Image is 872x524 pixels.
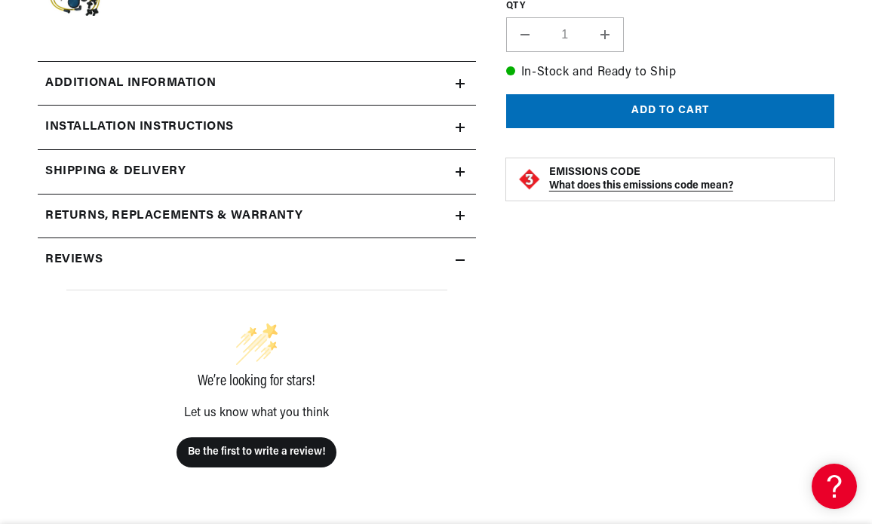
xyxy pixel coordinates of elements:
[38,62,476,106] summary: Additional information
[45,282,468,520] div: customer reviews
[45,207,302,226] h2: Returns, Replacements & Warranty
[66,407,447,419] div: Let us know what you think
[45,162,186,182] h2: Shipping & Delivery
[506,94,834,128] button: Add to cart
[45,118,234,137] h2: Installation instructions
[38,150,476,194] summary: Shipping & Delivery
[38,195,476,238] summary: Returns, Replacements & Warranty
[549,167,640,178] strong: EMISSIONS CODE
[549,180,733,192] strong: What does this emissions code mean?
[38,106,476,149] summary: Installation instructions
[549,166,823,193] button: EMISSIONS CODEWhat does this emissions code mean?
[66,374,447,389] div: We’re looking for stars!
[38,238,476,282] summary: Reviews
[45,74,216,93] h2: Additional information
[517,167,542,192] img: Emissions code
[177,437,336,467] button: Be the first to write a review!
[45,250,103,270] h2: Reviews
[506,63,834,82] p: In-Stock and Ready to Ship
